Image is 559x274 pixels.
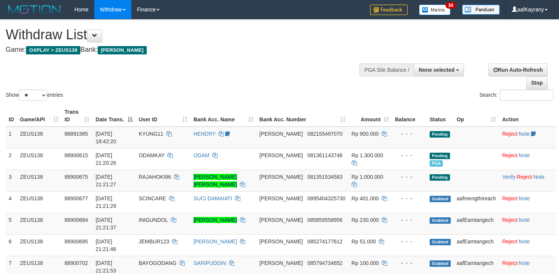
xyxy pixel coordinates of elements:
span: Rp 401.000 [352,195,379,201]
td: ZEUS138 [17,191,61,213]
a: ODAM [193,152,209,158]
a: Stop [526,76,548,89]
a: Note [519,152,530,158]
td: aafEamtangech [454,234,499,256]
a: Reject [502,238,517,245]
a: [PERSON_NAME] [PERSON_NAME] [193,174,237,187]
td: 5 [6,213,17,234]
span: 88891985 [64,131,88,137]
span: Grabbed [430,217,451,224]
th: Amount: activate to sort column ascending [349,105,392,127]
label: Show entries [6,90,63,101]
img: MOTION_logo.png [6,4,63,15]
td: · [499,127,556,149]
span: Grabbed [430,260,451,267]
td: · [499,234,556,256]
img: Button%20Memo.svg [419,5,451,15]
th: Date Trans.: activate to sort column descending [92,105,135,127]
th: User ID: activate to sort column ascending [136,105,190,127]
span: [PERSON_NAME] [260,174,303,180]
span: ODAMKAY [139,152,165,158]
span: [PERSON_NAME] [260,260,303,266]
a: [PERSON_NAME] [193,238,237,245]
span: [PERSON_NAME] [260,131,303,137]
span: Rp 1.300.000 [352,152,383,158]
span: OXPLAY > ZEUS138 [26,46,80,54]
span: KYUNG11 [139,131,163,137]
a: HENDRY [193,131,216,137]
span: Grabbed [430,239,451,245]
span: [PERSON_NAME] [98,46,146,54]
span: 88900684 [64,217,88,223]
th: Bank Acc. Number: activate to sort column ascending [256,105,349,127]
a: Note [519,195,530,201]
td: aafmengthireach [454,191,499,213]
a: SUCI DAMAIATI [193,195,232,201]
div: PGA Site Balance / [359,63,414,76]
img: Feedback.jpg [370,5,408,15]
select: Showentries [19,90,47,101]
td: ZEUS138 [17,213,61,234]
span: Marked by aafchomsokheang [430,160,443,167]
td: · [499,148,556,170]
td: 4 [6,191,17,213]
a: Note [519,131,530,137]
label: Search: [479,90,553,101]
th: Action [499,105,556,127]
span: [DATE] 21:21:37 [95,217,116,231]
div: - - - [395,130,424,138]
a: Reject [502,131,517,137]
div: - - - [395,259,424,267]
input: Search: [500,90,553,101]
span: [PERSON_NAME] [260,152,303,158]
span: SCINCARE [139,195,166,201]
td: 3 [6,170,17,191]
span: [DATE] 21:21:53 [95,260,116,274]
span: 34 [445,2,456,9]
span: None selected [419,67,455,73]
a: Run Auto-Refresh [488,63,548,76]
span: 88900675 [64,174,88,180]
h4: Game: Bank: [6,46,365,54]
a: Note [533,174,545,180]
th: Game/API: activate to sort column ascending [17,105,61,127]
a: Note [519,217,530,223]
span: [DATE] 21:21:29 [95,195,116,209]
a: Reject [517,174,532,180]
span: RAJAHOKI86 [139,174,171,180]
td: ZEUS138 [17,170,61,191]
a: Reject [502,195,517,201]
a: Reject [502,260,517,266]
span: Rp 1.000.000 [352,174,383,180]
a: Reject [502,217,517,223]
td: 2 [6,148,17,170]
div: - - - [395,238,424,245]
span: Copy 085794734652 to clipboard [307,260,342,266]
div: - - - [395,173,424,181]
div: - - - [395,152,424,159]
td: 6 [6,234,17,256]
span: [DATE] 18:42:20 [95,131,116,144]
h1: Withdraw List [6,27,365,42]
td: ZEUS138 [17,234,61,256]
a: Note [519,260,530,266]
span: Copy 085859558956 to clipboard [307,217,342,223]
span: Copy 085274177612 to clipboard [307,238,342,245]
span: BAYOGODANG [139,260,177,266]
span: [DATE] 21:21:46 [95,238,116,252]
span: Rp 51.000 [352,238,376,245]
a: Reject [502,152,517,158]
span: Pending [430,153,450,159]
td: aafEamtangech [454,213,499,234]
span: Copy 0895404325730 to clipboard [307,195,346,201]
span: Copy 081351534583 to clipboard [307,174,342,180]
td: ZEUS138 [17,148,61,170]
td: ZEUS138 [17,127,61,149]
span: 88900695 [64,238,88,245]
th: ID [6,105,17,127]
td: 1 [6,127,17,149]
td: · [499,191,556,213]
span: 88900702 [64,260,88,266]
span: Rp 100.000 [352,260,379,266]
span: Copy 081361143746 to clipboard [307,152,342,158]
